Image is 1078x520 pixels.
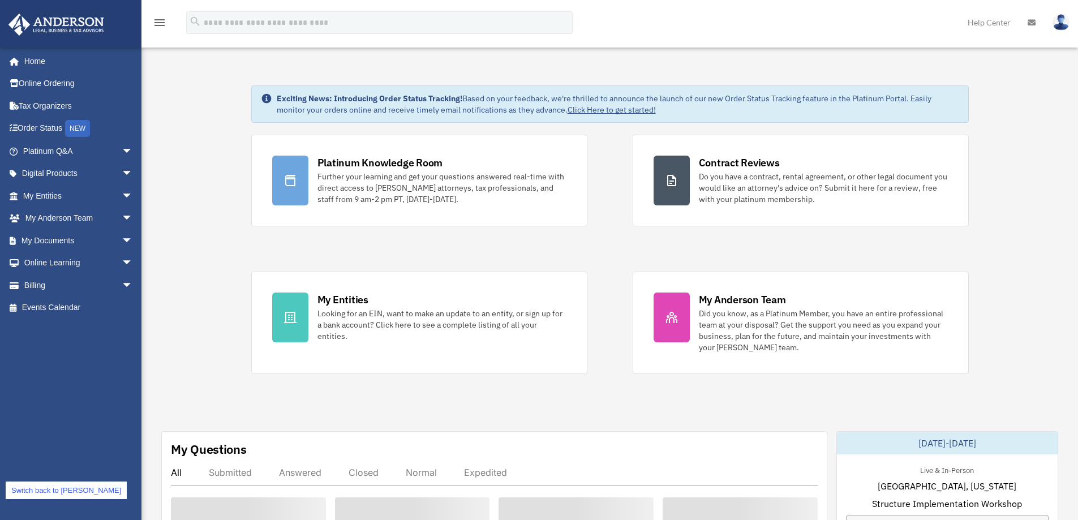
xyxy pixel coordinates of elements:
div: Live & In-Person [911,463,983,475]
div: Contract Reviews [699,156,780,170]
a: My Anderson Team Did you know, as a Platinum Member, you have an entire professional team at your... [633,272,969,374]
span: arrow_drop_down [122,207,144,230]
a: Events Calendar [8,296,150,319]
a: Contract Reviews Do you have a contract, rental agreement, or other legal document you would like... [633,135,969,226]
a: Billingarrow_drop_down [8,274,150,296]
div: Normal [406,467,437,478]
div: Looking for an EIN, want to make an update to an entity, or sign up for a bank account? Click her... [317,308,566,342]
span: arrow_drop_down [122,140,144,163]
a: My Entities Looking for an EIN, want to make an update to an entity, or sign up for a bank accoun... [251,272,587,374]
a: Click Here to get started! [568,105,656,115]
div: Closed [349,467,379,478]
div: Further your learning and get your questions answered real-time with direct access to [PERSON_NAM... [317,171,566,205]
a: My Documentsarrow_drop_down [8,229,150,252]
div: Did you know, as a Platinum Member, you have an entire professional team at your disposal? Get th... [699,308,948,353]
span: arrow_drop_down [122,274,144,297]
div: NEW [65,120,90,137]
a: Home [8,50,144,72]
a: My Entitiesarrow_drop_down [8,184,150,207]
span: Structure Implementation Workshop [872,497,1022,510]
a: Tax Organizers [8,94,150,117]
strong: Exciting News: Introducing Order Status Tracking! [277,93,462,104]
span: arrow_drop_down [122,184,144,208]
a: Platinum Q&Aarrow_drop_down [8,140,150,162]
div: [DATE]-[DATE] [837,432,1058,454]
a: Online Learningarrow_drop_down [8,252,150,274]
img: Anderson Advisors Platinum Portal [5,14,108,36]
span: arrow_drop_down [122,162,144,186]
i: menu [153,16,166,29]
i: search [189,15,201,28]
a: My Anderson Teamarrow_drop_down [8,207,150,230]
span: arrow_drop_down [122,229,144,252]
div: Based on your feedback, we're thrilled to announce the launch of our new Order Status Tracking fe... [277,93,959,115]
div: My Questions [171,441,247,458]
div: Expedited [464,467,507,478]
div: My Anderson Team [699,293,786,307]
div: Answered [279,467,321,478]
img: User Pic [1053,14,1070,31]
div: Do you have a contract, rental agreement, or other legal document you would like an attorney's ad... [699,171,948,205]
a: Order StatusNEW [8,117,150,140]
div: Submitted [209,467,252,478]
span: [GEOGRAPHIC_DATA], [US_STATE] [878,479,1016,493]
a: Digital Productsarrow_drop_down [8,162,150,185]
a: Platinum Knowledge Room Further your learning and get your questions answered real-time with dire... [251,135,587,226]
a: menu [153,20,166,29]
a: Switch back to [PERSON_NAME] [6,482,127,499]
a: Online Ordering [8,72,150,95]
div: All [171,467,182,478]
div: Platinum Knowledge Room [317,156,443,170]
div: My Entities [317,293,368,307]
span: arrow_drop_down [122,252,144,275]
